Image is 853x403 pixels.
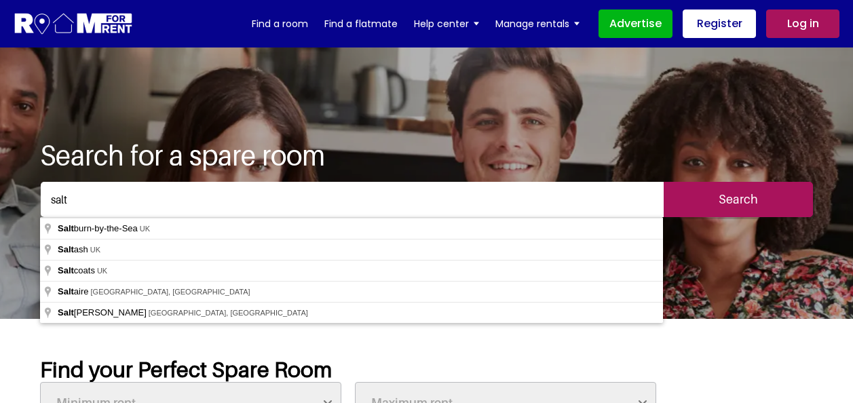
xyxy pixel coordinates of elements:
[766,9,839,38] a: Log in
[58,265,74,275] span: Salt
[495,14,580,34] a: Manage rentals
[58,307,149,318] span: [PERSON_NAME]
[140,225,150,233] span: UK
[58,307,74,318] span: Salt
[40,356,332,382] strong: Find your Perfect Spare Room
[58,223,74,233] span: Salt
[414,14,479,34] a: Help center
[599,9,672,38] a: Advertise
[91,288,250,296] span: [GEOGRAPHIC_DATA], [GEOGRAPHIC_DATA]
[40,138,814,171] h1: Search for a spare room
[58,223,140,233] span: burn-by-the-Sea
[149,309,308,317] span: [GEOGRAPHIC_DATA], [GEOGRAPHIC_DATA]
[58,244,90,254] span: ash
[97,267,107,275] span: UK
[324,14,398,34] a: Find a flatmate
[58,244,74,254] span: Salt
[14,12,134,37] img: Logo for Room for Rent, featuring a welcoming design with a house icon and modern typography
[664,182,813,217] input: Search
[683,9,756,38] a: Register
[90,246,100,254] span: UK
[41,182,664,217] input: Where do you want to live. Search by town or postcode
[58,286,91,296] span: aire
[58,286,74,296] span: Salt
[58,265,97,275] span: coats
[252,14,308,34] a: Find a room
